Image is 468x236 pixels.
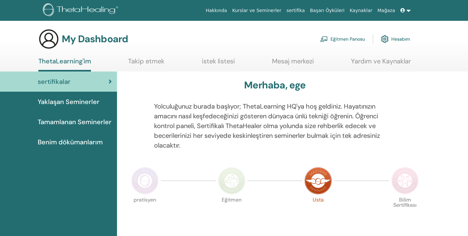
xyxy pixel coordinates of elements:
[284,5,307,17] a: sertifika
[128,57,164,70] a: Takip etmek
[38,117,111,127] span: Tamamlanan Seminerler
[38,29,59,49] img: generic-user-icon.jpg
[202,57,235,70] a: istek listesi
[38,77,71,86] span: sertifikalar
[305,167,332,194] img: Master
[347,5,375,17] a: Kaynaklar
[43,3,121,18] img: logo.png
[391,167,419,194] img: Certificate of Science
[375,5,397,17] a: Mağaza
[38,97,99,107] span: Yaklaşan Seminerler
[62,33,128,45] h3: My Dashboard
[272,57,314,70] a: Mesaj merkezi
[381,32,410,46] a: Hesabım
[229,5,284,17] a: Kurslar ve Seminerler
[154,101,396,150] p: Yolculuğunuz burada başlıyor; ThetaLearning HQ'ya hoş geldiniz. Hayatınızın amacını nasıl keşfede...
[218,197,245,225] p: Eğitmen
[305,197,332,225] p: Usta
[38,57,91,72] a: ThetaLearning'im
[320,36,328,42] img: chalkboard-teacher.svg
[244,79,305,91] h3: Merhaba, ege
[351,57,411,70] a: Yardım ve Kaynaklar
[203,5,230,17] a: Hakkında
[320,32,365,46] a: Eğitmen Panosu
[131,167,159,194] img: Practitioner
[381,33,389,45] img: cog.svg
[38,137,103,147] span: Benim dökümanlarım
[218,167,245,194] img: Instructor
[307,5,347,17] a: Başarı Öyküleri
[131,197,159,225] p: pratisyen
[391,197,419,225] p: Bilim Sertifikası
